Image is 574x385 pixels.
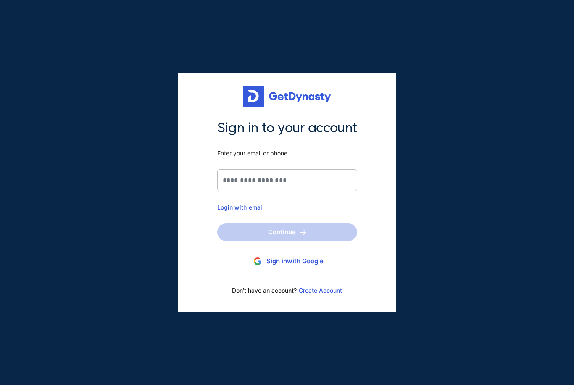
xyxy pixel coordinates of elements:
[217,149,357,157] span: Enter your email or phone.
[217,119,357,137] span: Sign in to your account
[299,287,342,294] a: Create Account
[217,254,357,269] button: Sign inwith Google
[217,204,357,211] div: Login with email
[217,282,357,299] div: Don’t have an account?
[243,86,331,107] img: Get started for free with Dynasty Trust Company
